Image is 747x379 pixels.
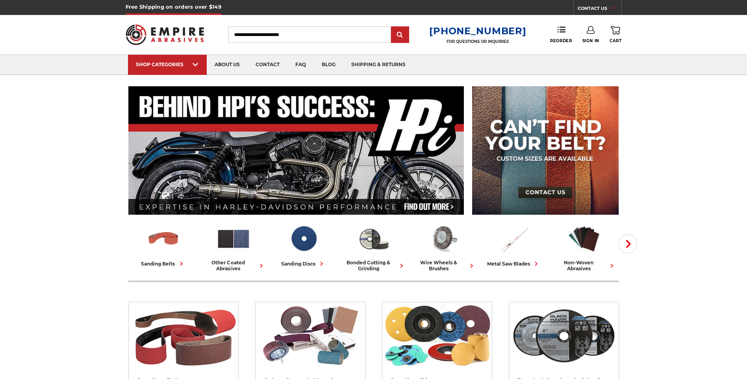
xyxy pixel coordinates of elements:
a: faq [287,55,314,75]
img: Wire Wheels & Brushes [426,222,461,256]
img: Sanding Belts [129,302,238,369]
a: [PHONE_NUMBER] [429,25,526,37]
img: Other Coated Abrasives [256,302,365,369]
a: other coated abrasives [202,222,265,271]
img: Sanding Discs [286,222,321,256]
img: Bonded Cutting & Grinding [509,302,619,369]
a: Cart [610,26,621,43]
img: Sanding Discs [382,302,492,369]
a: shipping & returns [343,55,413,75]
img: promo banner for custom belts. [472,86,619,215]
a: sanding belts [132,222,195,268]
span: Reorder [550,38,572,43]
img: Sanding Belts [146,222,181,256]
a: non-woven abrasives [552,222,616,271]
img: Metal Saw Blades [497,222,531,256]
div: sanding belts [141,260,185,268]
div: wire wheels & brushes [412,260,476,271]
div: other coated abrasives [202,260,265,271]
a: sanding discs [272,222,336,268]
a: wire wheels & brushes [412,222,476,271]
img: Banner for an interview featuring Horsepower Inc who makes Harley performance upgrades featured o... [128,86,464,215]
img: Empire Abrasives [126,19,204,50]
span: Cart [610,38,621,43]
p: FOR QUESTIONS OR INQUIRIES [429,39,526,44]
a: about us [207,55,248,75]
img: Non-woven Abrasives [567,222,601,256]
span: Sign In [582,38,599,43]
div: non-woven abrasives [552,260,616,271]
div: bonded cutting & grinding [342,260,406,271]
a: Reorder [550,26,572,43]
a: metal saw blades [482,222,546,268]
a: CONTACT US [578,4,621,15]
div: metal saw blades [487,260,540,268]
a: bonded cutting & grinding [342,222,406,271]
a: contact [248,55,287,75]
button: Next [618,234,637,253]
div: SHOP CATEGORIES [136,61,199,67]
input: Submit [392,27,408,43]
div: sanding discs [281,260,326,268]
img: Bonded Cutting & Grinding [356,222,391,256]
a: blog [314,55,343,75]
img: Other Coated Abrasives [216,222,251,256]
